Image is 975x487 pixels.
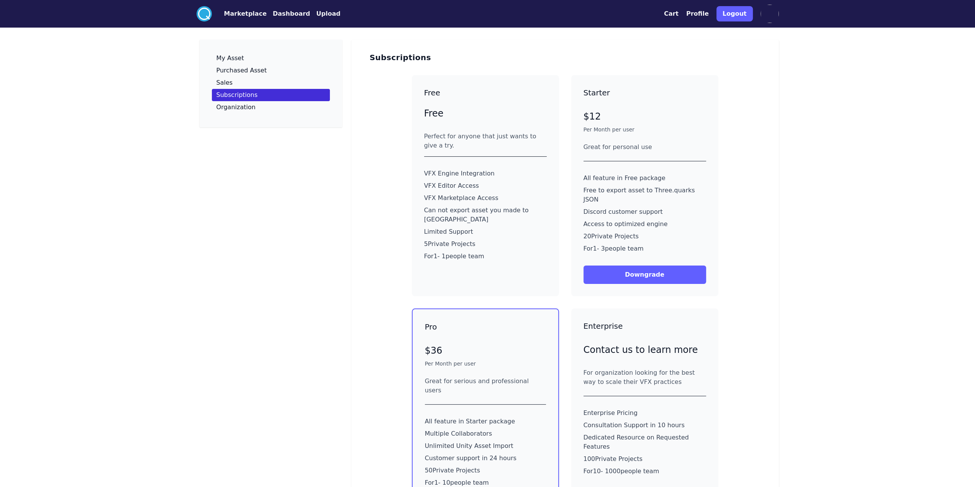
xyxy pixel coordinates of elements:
p: For 10 - 1000 people team [583,467,706,476]
a: Purchased Asset [212,64,330,77]
div: Great for personal use [583,143,706,152]
p: Enterprise Pricing [583,408,706,418]
a: Dashboard [267,9,310,18]
p: VFX Editor Access [424,181,547,190]
a: Marketplace [212,9,267,18]
h3: Free [424,87,547,98]
a: Organization [212,101,330,113]
p: Subscriptions [216,92,258,98]
a: Logout [716,3,753,25]
a: My Asset [212,52,330,64]
p: All feature in Starter package [425,417,546,426]
p: Can not export asset you made to [GEOGRAPHIC_DATA] [424,206,547,224]
button: Downgrade [583,266,706,284]
p: For 1 - 3 people team [583,244,706,253]
p: Organization [216,104,256,110]
p: Limited Support [424,227,547,236]
div: Perfect for anyone that just wants to give a try. [424,132,547,150]
p: Per Month per user [583,126,706,133]
p: Unlimited Unity Asset Import [425,441,546,451]
a: Subscriptions [212,89,330,101]
button: Profile [686,9,709,18]
p: Access to optimized engine [583,220,706,229]
button: Marketplace [224,9,267,18]
p: 20 Private Projects [583,232,706,241]
p: Multiple Collaborators [425,429,546,438]
p: All feature in Free package [583,174,706,183]
p: Dedicated Resource on Requested Features [583,433,706,451]
p: Purchased Asset [216,67,267,74]
p: Discord customer support [583,207,706,216]
button: Dashboard [273,9,310,18]
button: Cart [664,9,678,18]
h3: Starter [583,87,706,98]
p: 5 Private Projects [424,239,547,249]
p: Per Month per user [425,360,546,367]
h3: Subscriptions [370,52,431,63]
p: Free [424,107,547,120]
p: 50 Private Projects [425,466,546,475]
button: Logout [716,6,753,21]
h3: Pro [425,321,546,332]
p: Free to export asset to Three.quarks JSON [583,186,706,204]
p: VFX Marketplace Access [424,193,547,203]
p: $12 [583,110,706,123]
div: For organization looking for the best way to scale their VFX practices [583,368,706,387]
img: profile [760,5,779,23]
p: Consultation Support in 10 hours [583,421,706,430]
button: Upload [316,9,340,18]
a: Sales [212,77,330,89]
p: Customer support in 24 hours [425,454,546,463]
h3: Enterprise [583,321,706,331]
a: Upload [310,9,340,18]
p: Contact us to learn more [583,344,706,356]
div: Great for serious and professional users [425,377,546,395]
p: VFX Engine Integration [424,169,547,178]
p: 100 Private Projects [583,454,706,464]
p: For 1 - 1 people team [424,252,547,261]
p: $36 [425,344,546,357]
p: Sales [216,80,233,86]
p: My Asset [216,55,244,61]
